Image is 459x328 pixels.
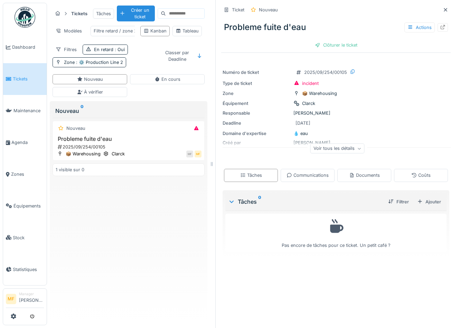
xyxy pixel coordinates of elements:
div: Clarck [302,100,315,107]
div: Voir tous les détails [310,144,365,154]
div: [PERSON_NAME] [223,110,449,116]
div: 📦 Warehousing [302,90,337,97]
a: Zones [3,158,47,190]
div: Ajouter [414,197,444,206]
div: Ticket [232,7,244,13]
span: Stock [13,234,44,241]
div: Manager [19,291,44,297]
li: [PERSON_NAME] [19,291,44,306]
span: Maintenance [13,107,44,114]
div: 2025/09/254/00105 [304,69,347,76]
a: MF Manager[PERSON_NAME] [6,291,44,308]
span: : Oui [113,47,125,52]
h3: Probleme fuite d'eau [56,136,202,142]
div: Kanban [143,28,167,34]
div: En retard [94,46,125,53]
div: À vérifier [77,89,103,95]
span: Agenda [11,139,44,146]
a: Agenda [3,127,47,158]
div: Équipement [223,100,291,107]
a: Équipements [3,190,47,222]
div: Deadline [223,120,291,126]
div: Tableau [176,28,199,34]
span: Tickets [13,76,44,82]
div: Type de ticket [223,80,291,87]
div: Communications [287,172,329,179]
div: Modèles [53,26,85,36]
div: Zone [223,90,291,97]
div: Responsable [223,110,291,116]
div: Pas encore de tâches pour ce ticket. Un petit café ? [230,217,442,249]
img: Badge_color-CXgf-gQk.svg [15,7,35,28]
div: Clôturer le ticket [312,40,360,50]
div: Tâches [228,197,383,206]
sup: 0 [258,197,261,206]
div: Nouveau [259,7,278,13]
div: Coûts [411,172,431,179]
span: Statistiques [13,266,44,273]
div: Clarck [112,151,125,157]
div: En cours [154,76,180,83]
div: MF [195,151,202,157]
div: Documents [349,172,380,179]
div: Numéro de ticket [223,69,291,76]
div: 💧 eau [223,130,449,137]
a: Maintenance [3,95,47,127]
a: Stock [3,222,47,253]
span: : ⚙️ Production Line 2 [75,60,123,65]
div: Domaine d'expertise [223,130,291,137]
a: Tickets [3,63,47,95]
span: Zones [11,171,44,177]
div: Nouveau [77,76,103,83]
div: Filtre retard / zone 2 [94,28,137,34]
div: 2025/09/254/00105 [57,144,202,150]
strong: Tickets [68,10,90,17]
div: Zone [64,59,123,66]
div: Filtrer [385,197,412,206]
div: Filtres [53,45,80,55]
a: Statistiques [3,253,47,285]
div: [DATE] [296,120,310,126]
div: Créer un ticket [117,6,155,21]
div: Tâches [93,9,114,19]
div: 📦 Warehousing [66,151,101,157]
div: Actions [404,22,435,32]
div: Probleme fuite d'eau [221,18,451,36]
sup: 0 [81,107,84,115]
div: Nouveau [66,125,85,132]
span: Équipements [13,203,44,209]
div: Nouveau [55,107,202,115]
div: incident [302,80,319,87]
div: 1 visible sur 0 [56,166,84,173]
div: Classer par Deadline [162,48,193,64]
span: Dashboard [12,44,44,50]
div: MF [186,151,193,157]
li: MF [6,294,16,304]
a: Dashboard [3,31,47,63]
div: Tâches [240,172,262,179]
